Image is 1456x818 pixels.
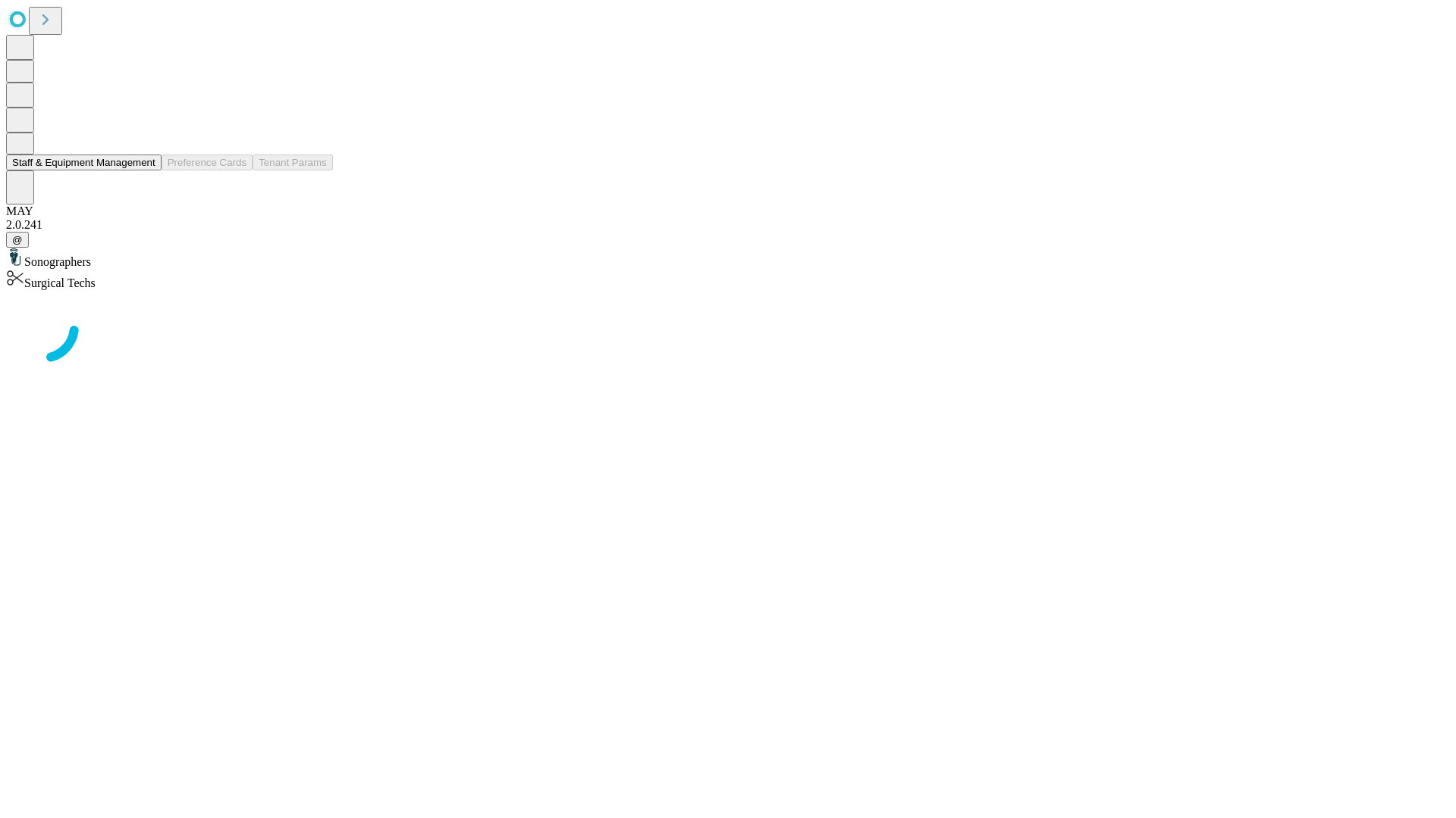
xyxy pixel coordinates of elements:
[12,234,23,245] span: @
[253,155,333,170] button: Tenant Params
[6,269,1450,290] div: Surgical Techs
[6,248,1450,269] div: Sonographers
[6,155,162,170] button: Staff & Equipment Management
[6,204,1450,218] div: MAY
[6,232,29,248] button: @
[162,155,253,170] button: Preference Cards
[6,218,1450,232] div: 2.0.241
